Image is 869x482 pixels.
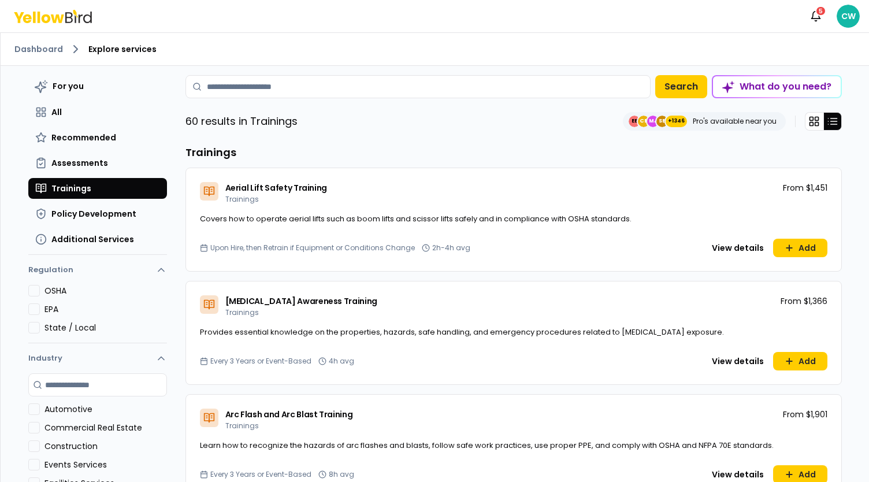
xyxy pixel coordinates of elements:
[14,42,855,56] nav: breadcrumb
[44,459,167,470] label: Events Services
[200,440,774,451] span: Learn how to recognize the hazards of arc flashes and blasts, follow safe work practices, use pro...
[200,213,632,224] span: Covers how to operate aerial lifts such as boom lifts and scissor lifts safely and in compliance ...
[225,409,353,420] span: Arc Flash and Arc Blast Training
[88,43,157,55] span: Explore services
[28,285,167,343] div: Regulation
[712,75,842,98] button: What do you need?
[647,116,659,127] span: MJ
[44,440,167,452] label: Construction
[225,421,259,431] span: Trainings
[655,75,707,98] button: Search
[210,243,415,253] span: Upon Hire, then Retrain if Equipment or Conditions Change
[656,116,668,127] span: SE
[51,106,62,118] span: All
[225,307,259,317] span: Trainings
[783,409,827,420] p: From $1,901
[51,208,136,220] span: Policy Development
[705,352,771,370] button: View details
[783,182,827,194] p: From $1,451
[781,295,827,307] p: From $1,366
[693,117,777,126] p: Pro's available near you
[200,327,724,338] span: Provides essential knowledge on the properties, hazards, safe handling, and emergency procedures ...
[44,322,167,333] label: State / Local
[705,239,771,257] button: View details
[225,295,377,307] span: [MEDICAL_DATA] Awareness Training
[28,178,167,199] button: Trainings
[713,76,841,97] div: What do you need?
[432,243,470,253] span: 2h-4h avg
[225,182,328,194] span: Aerial Lift Safety Training
[815,6,826,16] div: 5
[28,343,167,373] button: Industry
[28,102,167,123] button: All
[210,357,311,366] span: Every 3 Years or Event-Based
[53,80,84,92] span: For you
[773,352,827,370] button: Add
[28,259,167,285] button: Regulation
[804,5,827,28] button: 5
[28,75,167,97] button: For you
[28,127,167,148] button: Recommended
[638,116,649,127] span: CE
[51,132,116,143] span: Recommended
[837,5,860,28] span: CW
[51,157,108,169] span: Assessments
[44,403,167,415] label: Automotive
[668,116,685,127] span: +1346
[14,43,63,55] a: Dashboard
[44,303,167,315] label: EPA
[773,239,827,257] button: Add
[329,470,354,479] span: 8h avg
[225,194,259,204] span: Trainings
[28,229,167,250] button: Additional Services
[629,116,640,127] span: EE
[210,470,311,479] span: Every 3 Years or Event-Based
[185,144,842,161] h3: Trainings
[51,183,91,194] span: Trainings
[28,203,167,224] button: Policy Development
[44,422,167,433] label: Commercial Real Estate
[329,357,354,366] span: 4h avg
[185,113,298,129] p: 60 results in Trainings
[44,285,167,296] label: OSHA
[28,153,167,173] button: Assessments
[51,233,134,245] span: Additional Services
